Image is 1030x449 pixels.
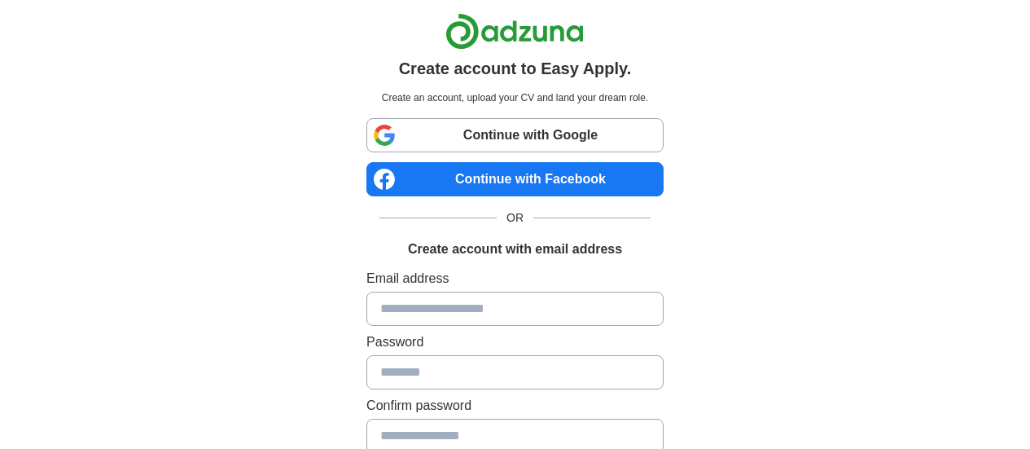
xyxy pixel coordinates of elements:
[399,56,632,81] h1: Create account to Easy Apply.
[497,209,533,227] span: OR
[366,162,664,196] a: Continue with Facebook
[366,118,664,152] a: Continue with Google
[445,13,584,50] img: Adzuna logo
[366,332,664,352] label: Password
[366,269,664,288] label: Email address
[366,396,664,416] label: Confirm password
[408,240,622,259] h1: Create account with email address
[370,90,660,105] p: Create an account, upload your CV and land your dream role.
